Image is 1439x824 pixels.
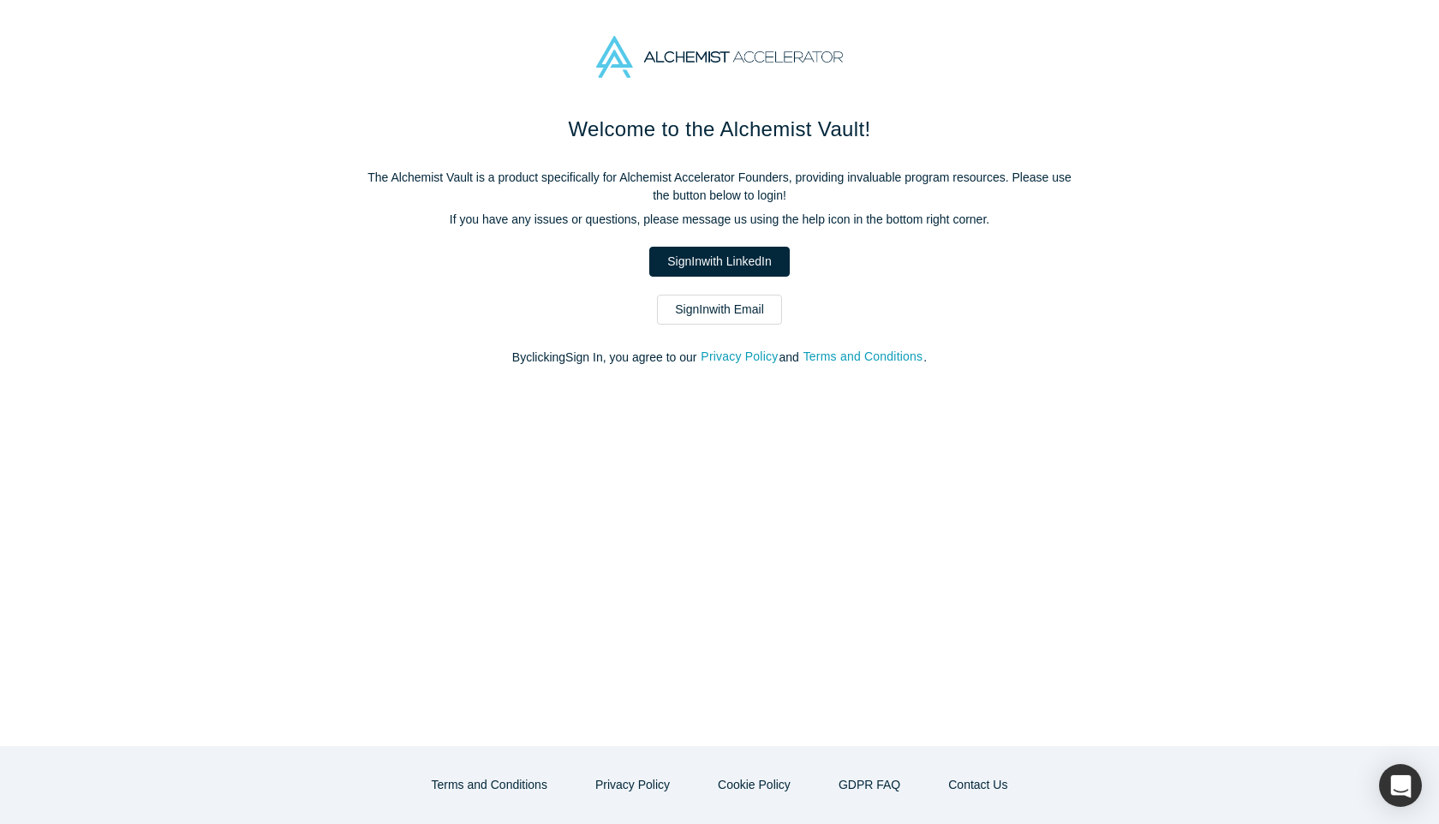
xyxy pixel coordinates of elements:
p: The Alchemist Vault is a product specifically for Alchemist Accelerator Founders, providing inval... [360,169,1079,205]
button: Cookie Policy [700,770,809,800]
p: By clicking Sign In , you agree to our and . [360,349,1079,367]
button: Contact Us [930,770,1025,800]
img: Alchemist Accelerator Logo [596,36,843,78]
button: Terms and Conditions [803,347,924,367]
button: Privacy Policy [700,347,779,367]
a: GDPR FAQ [821,770,918,800]
button: Terms and Conditions [414,770,565,800]
h1: Welcome to the Alchemist Vault! [360,114,1079,145]
button: Privacy Policy [577,770,688,800]
a: SignInwith Email [657,295,782,325]
p: If you have any issues or questions, please message us using the help icon in the bottom right co... [360,211,1079,229]
a: SignInwith LinkedIn [649,247,789,277]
